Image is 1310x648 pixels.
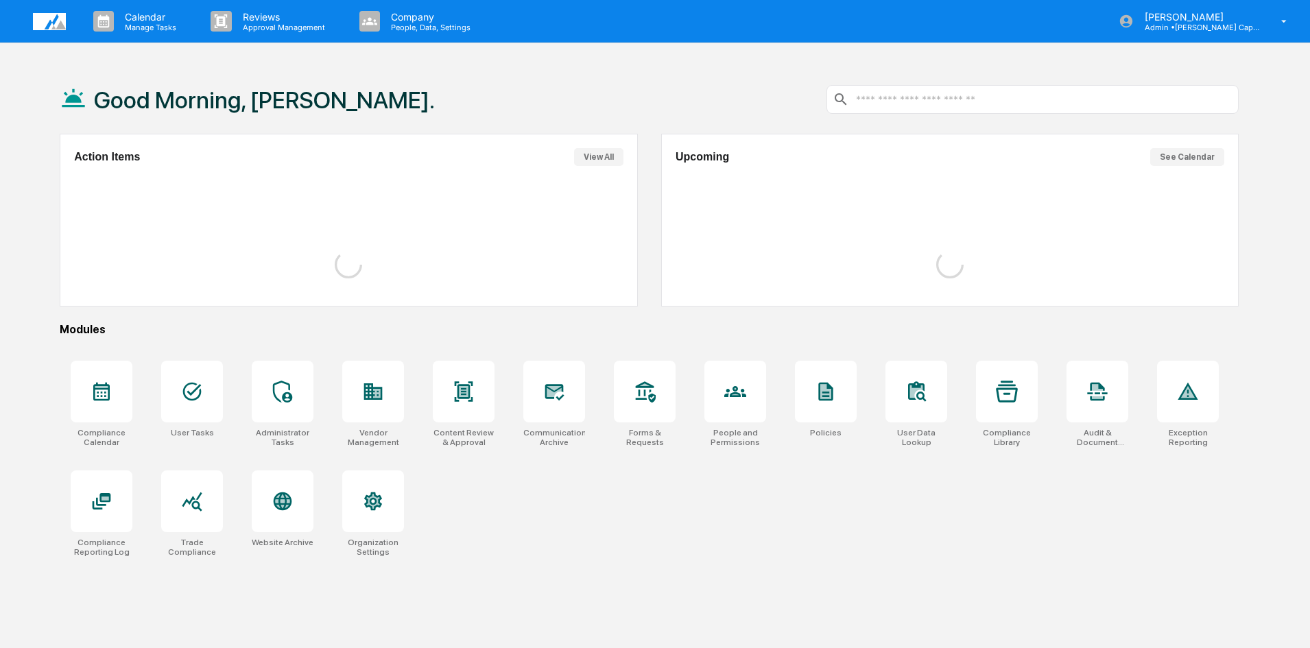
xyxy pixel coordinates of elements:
p: Admin • [PERSON_NAME] Capital Management [1134,23,1261,32]
div: Organization Settings [342,538,404,557]
h2: Upcoming [676,151,729,163]
div: Compliance Library [976,428,1038,447]
div: Communications Archive [523,428,585,447]
div: Website Archive [252,538,313,547]
div: Exception Reporting [1157,428,1219,447]
p: Calendar [114,11,183,23]
button: See Calendar [1150,148,1224,166]
p: Manage Tasks [114,23,183,32]
p: Company [380,11,477,23]
div: Administrator Tasks [252,428,313,447]
h1: Good Morning, [PERSON_NAME]. [94,86,435,114]
div: Compliance Reporting Log [71,538,132,557]
div: People and Permissions [704,428,766,447]
h2: Action Items [74,151,140,163]
div: Forms & Requests [614,428,676,447]
div: Policies [810,428,842,437]
div: Trade Compliance [161,538,223,557]
p: [PERSON_NAME] [1134,11,1261,23]
div: Audit & Document Logs [1067,428,1128,447]
p: Reviews [232,11,332,23]
div: Content Review & Approval [433,428,495,447]
div: User Tasks [171,428,214,437]
div: User Data Lookup [885,428,947,447]
div: Modules [60,323,1239,336]
div: Compliance Calendar [71,428,132,447]
img: logo [33,13,66,30]
button: View All [574,148,623,166]
p: People, Data, Settings [380,23,477,32]
div: Vendor Management [342,428,404,447]
p: Approval Management [232,23,332,32]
